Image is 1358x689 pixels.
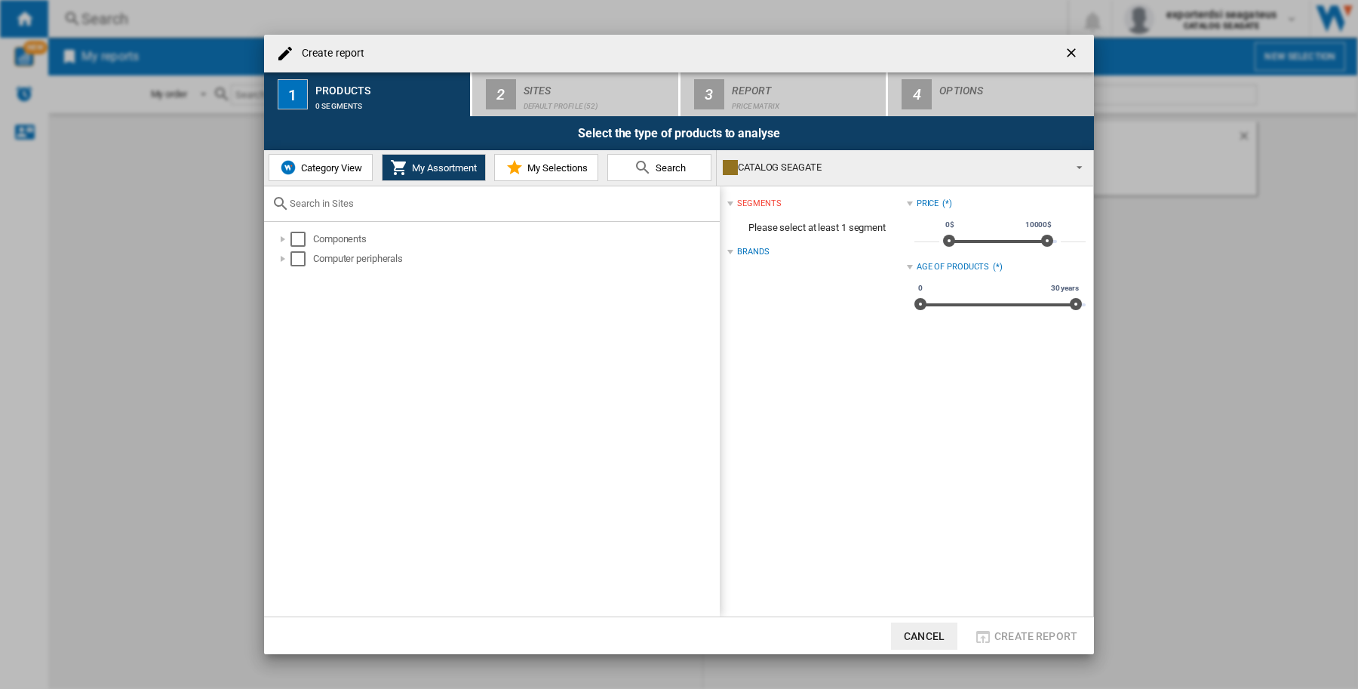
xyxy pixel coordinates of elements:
[290,232,313,247] md-checkbox: Select
[290,251,313,266] md-checkbox: Select
[902,79,932,109] div: 4
[694,79,724,109] div: 3
[891,623,957,650] button: Cancel
[524,162,588,174] span: My Selections
[279,158,297,177] img: wiser-icon-blue.png
[264,72,472,116] button: 1 Products 0 segments
[408,162,477,174] span: My Assortment
[315,94,464,110] div: 0 segments
[943,219,957,231] span: 0$
[382,154,486,181] button: My Assortment
[994,630,1077,642] span: Create report
[486,79,516,109] div: 2
[732,78,880,94] div: Report
[723,157,1063,178] div: CATALOG SEAGATE
[269,154,373,181] button: Category View
[969,623,1082,650] button: Create report
[315,78,464,94] div: Products
[278,79,308,109] div: 1
[1058,38,1088,69] button: getI18NText('BUTTONS.CLOSE_DIALOG')
[607,154,711,181] button: Search
[524,94,672,110] div: Default profile (52)
[917,261,990,273] div: Age of products
[681,72,888,116] button: 3 Report Price Matrix
[264,116,1094,150] div: Select the type of products to analyse
[294,46,364,61] h4: Create report
[737,198,781,210] div: segments
[1023,219,1054,231] span: 10000$
[472,72,680,116] button: 2 Sites Default profile (52)
[917,198,939,210] div: Price
[939,78,1088,94] div: Options
[524,78,672,94] div: Sites
[290,198,712,209] input: Search in Sites
[1049,282,1081,294] span: 30 years
[727,214,906,242] span: Please select at least 1 segment
[297,162,362,174] span: Category View
[737,246,769,258] div: Brands
[888,72,1094,116] button: 4 Options
[652,162,686,174] span: Search
[313,251,717,266] div: Computer peripherals
[494,154,598,181] button: My Selections
[732,94,880,110] div: Price Matrix
[1064,45,1082,63] ng-md-icon: getI18NText('BUTTONS.CLOSE_DIALOG')
[916,282,925,294] span: 0
[313,232,717,247] div: Components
